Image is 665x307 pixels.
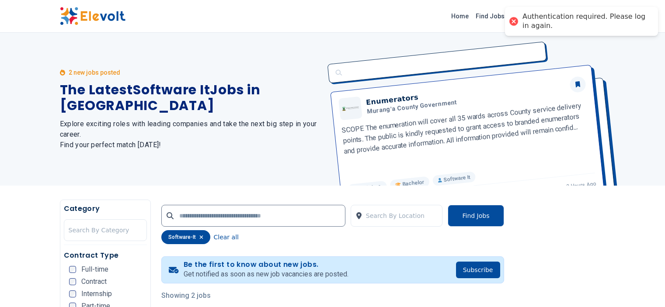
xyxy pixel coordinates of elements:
h5: Contract Type [64,250,147,261]
span: Full-time [81,266,108,273]
a: Find Jobs [472,9,508,23]
input: Full-time [69,266,76,273]
p: Showing 2 jobs [161,290,504,301]
h4: Be the first to know about new jobs. [184,260,348,269]
a: Home [448,9,472,23]
h2: Explore exciting roles with leading companies and take the next big step in your career. Find you... [60,119,322,150]
span: Contract [81,278,107,285]
button: Clear all [214,230,239,244]
p: 2 new jobs posted [69,68,120,77]
p: Get notified as soon as new job vacancies are posted. [184,269,348,279]
h1: The Latest Software It Jobs in [GEOGRAPHIC_DATA] [60,82,322,114]
button: Subscribe [456,262,500,278]
button: Find Jobs [448,205,504,227]
div: software-it [161,230,210,244]
h5: Category [64,204,147,214]
iframe: Chat Widget [621,265,665,307]
span: Internship [81,290,112,297]
div: Authentication required. Please log in again. [522,12,649,31]
input: Contract [69,278,76,285]
input: Internship [69,290,76,297]
img: Elevolt [60,7,125,25]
